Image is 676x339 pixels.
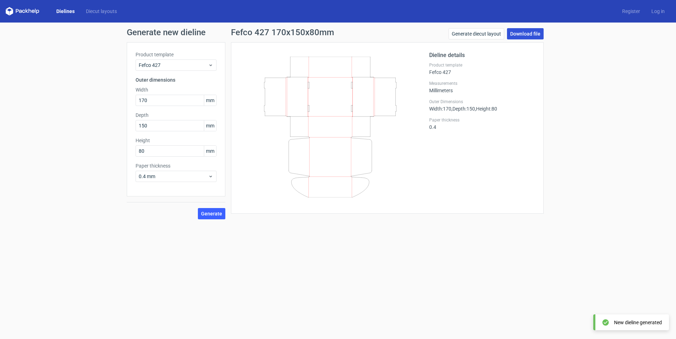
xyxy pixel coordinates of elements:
span: 0.4 mm [139,173,208,180]
label: Paper thickness [136,162,217,169]
a: Generate diecut layout [449,28,504,39]
label: Measurements [429,81,535,86]
label: Height [136,137,217,144]
h1: Fefco 427 170x150x80mm [231,28,334,37]
label: Outer Dimensions [429,99,535,105]
div: Millimeters [429,81,535,93]
a: Diecut layouts [80,8,123,15]
a: Register [616,8,646,15]
span: , Height : 80 [475,106,497,112]
a: Log in [646,8,670,15]
a: Download file [507,28,544,39]
label: Paper thickness [429,117,535,123]
button: Generate [198,208,225,219]
span: mm [204,120,216,131]
h2: Dieline details [429,51,535,59]
label: Product template [429,62,535,68]
span: , Depth : 150 [451,106,475,112]
div: 0.4 [429,117,535,130]
label: Width [136,86,217,93]
div: New dieline generated [614,319,662,326]
div: Fefco 427 [429,62,535,75]
h1: Generate new dieline [127,28,549,37]
label: Depth [136,112,217,119]
span: Width : 170 [429,106,451,112]
span: Generate [201,211,222,216]
a: Dielines [51,8,80,15]
h3: Outer dimensions [136,76,217,83]
span: mm [204,95,216,106]
span: Fefco 427 [139,62,208,69]
span: mm [204,146,216,156]
label: Product template [136,51,217,58]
